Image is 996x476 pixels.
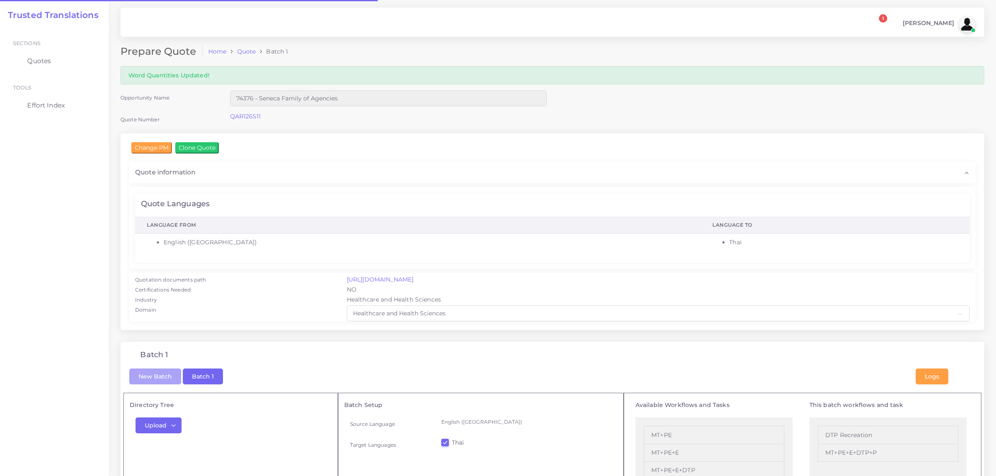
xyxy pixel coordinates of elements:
label: Industry [135,296,157,304]
div: NO [341,285,976,295]
div: Healthcare and Health Sciences [341,295,976,305]
div: Quote information [129,162,976,183]
span: 1 [879,14,887,23]
label: Certifications Needed [135,286,191,294]
a: Home [208,47,227,56]
th: Language From [135,217,701,234]
h5: Available Workflows and Tasks [635,402,793,409]
a: Trusted Translations [2,10,98,20]
label: Domain [135,306,156,314]
span: Quotes [27,56,51,66]
span: Tools [13,84,32,91]
li: DTP Recreation [818,426,958,444]
button: Batch 1 [183,369,223,384]
li: MT+PE+E+DTP+P [818,444,958,462]
label: Quote Number [120,116,160,123]
li: MT+PE [644,426,784,444]
a: QAR126511 [230,113,261,120]
li: MT+PE+E [644,444,784,462]
label: Thai [452,438,464,447]
h4: Batch 1 [140,351,168,360]
a: [URL][DOMAIN_NAME] [347,276,414,283]
span: Logs [925,373,939,380]
a: 1 [871,19,886,30]
label: Quotation documents path [135,276,206,284]
p: English ([GEOGRAPHIC_DATA]) [441,417,612,426]
a: [PERSON_NAME]avatar [899,16,978,33]
input: Clone Quote [175,142,219,153]
button: Upload [136,417,182,433]
button: Logs [916,369,948,384]
h5: Directory Tree [130,402,332,409]
label: Source Language [350,420,395,427]
label: Opportunity Name [120,94,169,101]
div: Word Quantities Updated! [120,66,984,84]
a: Effort Index [6,97,102,114]
a: Batch 1 [183,372,223,380]
h5: This batch workflows and task [809,402,967,409]
li: Thai [729,238,958,247]
th: Language To [701,217,970,234]
h5: Batch Setup [344,402,618,409]
a: New Batch [129,372,181,380]
h2: Prepare Quote [120,46,202,58]
li: Batch 1 [256,47,288,56]
h4: Quote Languages [141,200,210,209]
li: English ([GEOGRAPHIC_DATA]) [164,238,689,247]
img: avatar [959,16,976,33]
button: New Batch [129,369,181,384]
a: Quote [237,47,256,56]
input: Change PM [131,142,172,153]
span: Sections [13,40,41,46]
a: Quotes [6,52,102,70]
span: [PERSON_NAME] [903,20,954,26]
span: Quote information [135,168,195,177]
label: Target Languages [350,441,396,448]
span: Effort Index [27,101,65,110]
